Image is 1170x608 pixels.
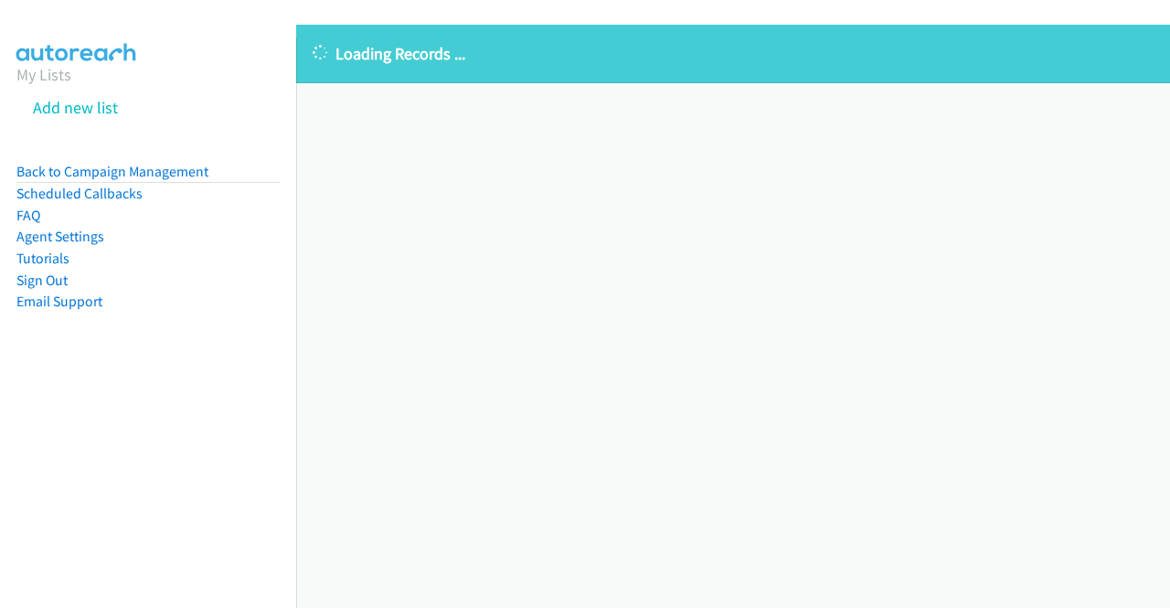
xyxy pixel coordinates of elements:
a: Agent Settings [16,228,104,245]
a: Email Support [16,293,102,310]
a: FAQ [16,207,40,224]
a: Scheduled Callbacks [16,185,143,202]
a: Add new list [33,97,118,118]
a: Back to Campaign Management [16,163,208,180]
p: Loading Records ... [313,41,1154,66]
a: Sign Out [16,272,68,289]
a: Tutorials [16,250,69,267]
a: My Lists [16,64,71,85]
